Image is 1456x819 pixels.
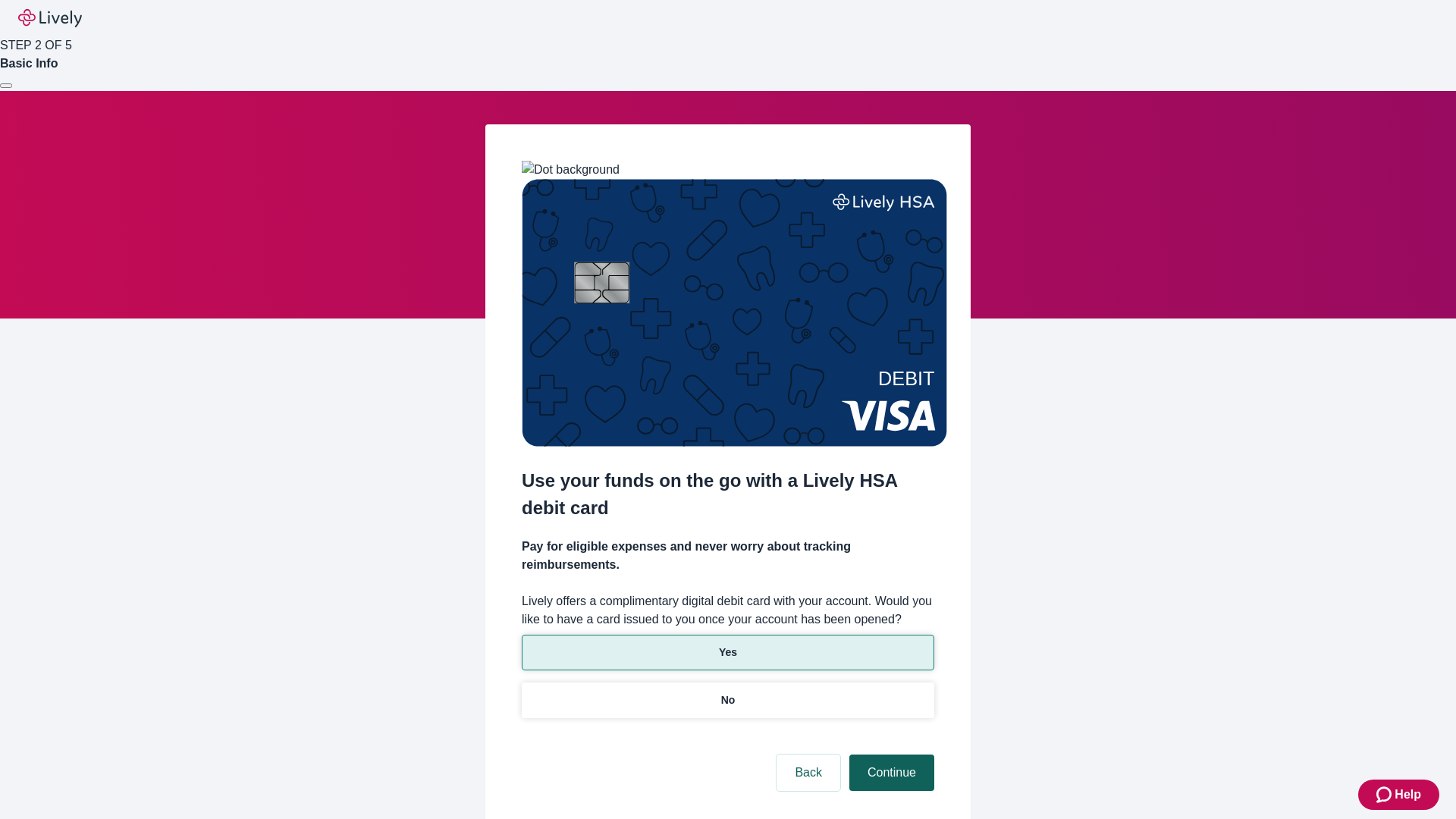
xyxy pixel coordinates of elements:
[1376,786,1395,804] svg: Zendesk support icon
[522,635,934,670] button: Yes
[522,161,620,179] img: Dot background
[1358,780,1439,810] button: Zendesk support iconHelp
[1395,786,1421,804] span: Help
[522,682,934,718] button: No
[18,9,82,27] img: Lively
[777,755,840,791] button: Back
[522,592,934,629] label: Lively offers a complimentary digital debit card with your account. Would you like to have a card...
[522,467,934,522] h2: Use your funds on the go with a Lively HSA debit card
[522,538,934,574] h4: Pay for eligible expenses and never worry about tracking reimbursements.
[849,755,934,791] button: Continue
[522,179,947,447] img: Debit card
[719,645,737,661] p: Yes
[721,692,736,708] p: No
